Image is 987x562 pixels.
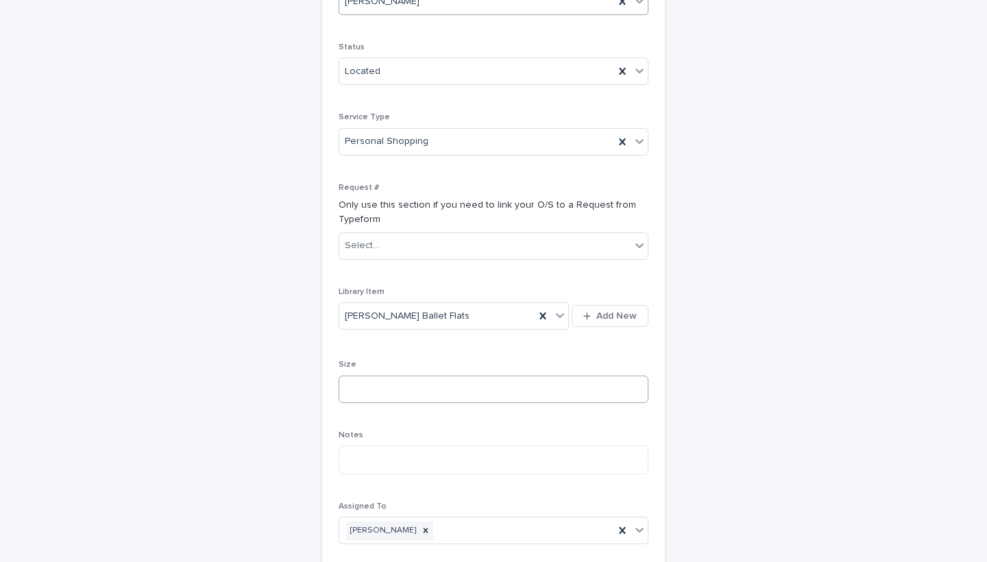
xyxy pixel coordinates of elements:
[339,361,356,369] span: Size
[339,184,379,192] span: Request #
[339,502,387,511] span: Assigned To
[596,311,637,321] span: Add New
[572,305,648,327] button: Add New
[345,64,380,79] span: Located
[339,431,363,439] span: Notes
[339,288,385,296] span: Library Item
[339,113,390,121] span: Service Type
[345,239,379,253] div: Select...
[345,134,428,149] span: Personal Shopping
[346,522,418,540] div: [PERSON_NAME]
[345,309,470,323] span: [PERSON_NAME] Ballet Flats
[339,198,648,227] p: Only use this section if you need to link your O/S to a Request from Typeform
[339,43,365,51] span: Status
